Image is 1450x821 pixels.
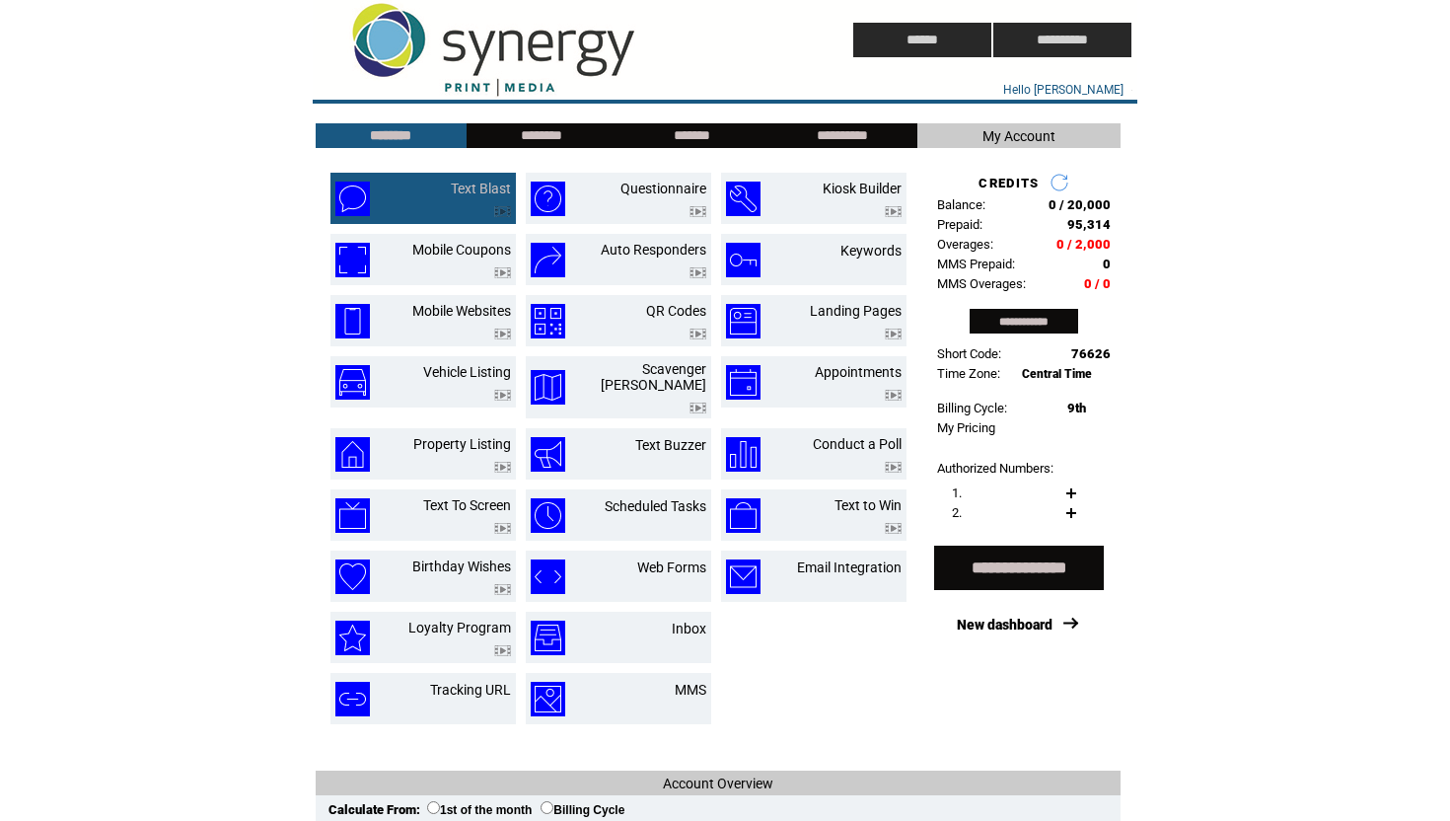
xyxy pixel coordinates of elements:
[531,304,565,338] img: qr-codes.png
[1071,346,1111,361] span: 76626
[957,617,1052,633] a: New dashboard
[531,370,565,405] img: scavenger-hunt.png
[810,303,902,319] a: Landing Pages
[937,461,1053,476] span: Authorized Numbers:
[423,364,511,380] a: Vehicle Listing
[335,182,370,216] img: text-blast.png
[937,420,995,435] a: My Pricing
[1103,257,1111,271] span: 0
[937,217,982,232] span: Prepaid:
[494,267,511,278] img: video.png
[494,523,511,534] img: video.png
[620,181,706,196] a: Questionnaire
[335,437,370,472] img: property-listing.png
[412,559,511,574] a: Birthday Wishes
[1067,401,1086,415] span: 9th
[726,243,761,277] img: keywords.png
[601,361,706,393] a: Scavenger [PERSON_NAME]
[979,176,1039,190] span: CREDITS
[408,620,511,635] a: Loyalty Program
[689,267,706,278] img: video.png
[726,365,761,400] img: appointments.png
[430,682,511,698] a: Tracking URL
[885,390,902,401] img: video.png
[335,304,370,338] img: mobile-websites.png
[335,621,370,655] img: loyalty-program.png
[813,436,902,452] a: Conduct a Poll
[605,498,706,514] a: Scheduled Tasks
[726,498,761,533] img: text-to-win.png
[1003,83,1124,97] span: Hello [PERSON_NAME]
[494,206,511,217] img: video.png
[531,182,565,216] img: questionnaire.png
[937,401,1007,415] span: Billing Cycle:
[1049,197,1111,212] span: 0 / 20,000
[328,802,420,817] span: Calculate From:
[635,437,706,453] a: Text Buzzer
[982,128,1055,144] span: My Account
[675,682,706,698] a: MMS
[672,621,706,636] a: Inbox
[427,803,532,817] label: 1st of the month
[531,437,565,472] img: text-buzzer.png
[726,437,761,472] img: conduct-a-poll.png
[412,242,511,258] a: Mobile Coupons
[663,776,773,791] span: Account Overview
[646,303,706,319] a: QR Codes
[815,364,902,380] a: Appointments
[1056,237,1111,252] span: 0 / 2,000
[531,560,565,594] img: web-forms.png
[726,182,761,216] img: kiosk-builder.png
[531,498,565,533] img: scheduled-tasks.png
[413,436,511,452] a: Property Listing
[335,498,370,533] img: text-to-screen.png
[1084,276,1111,291] span: 0 / 0
[885,462,902,473] img: video.png
[494,462,511,473] img: video.png
[494,584,511,595] img: video.png
[494,390,511,401] img: video.png
[937,366,1000,381] span: Time Zone:
[726,304,761,338] img: landing-pages.png
[937,346,1001,361] span: Short Code:
[952,505,962,520] span: 2.
[689,329,706,339] img: video.png
[823,181,902,196] a: Kiosk Builder
[952,485,962,500] span: 1.
[601,242,706,258] a: Auto Responders
[335,365,370,400] img: vehicle-listing.png
[423,497,511,513] a: Text To Screen
[726,560,761,594] img: email-integration.png
[689,403,706,413] img: video.png
[885,523,902,534] img: video.png
[531,621,565,655] img: inbox.png
[840,243,902,259] a: Keywords
[797,560,902,575] a: Email Integration
[834,497,902,513] a: Text to Win
[937,197,985,212] span: Balance:
[531,682,565,716] img: mms.png
[541,801,553,814] input: Billing Cycle
[885,329,902,339] img: video.png
[937,257,1015,271] span: MMS Prepaid:
[885,206,902,217] img: video.png
[451,181,511,196] a: Text Blast
[531,243,565,277] img: auto-responders.png
[1067,217,1111,232] span: 95,314
[937,237,993,252] span: Overages:
[494,645,511,656] img: video.png
[689,206,706,217] img: video.png
[335,682,370,716] img: tracking-url.png
[335,243,370,277] img: mobile-coupons.png
[1022,367,1092,381] span: Central Time
[541,803,624,817] label: Billing Cycle
[335,560,370,594] img: birthday-wishes.png
[494,329,511,339] img: video.png
[412,303,511,319] a: Mobile Websites
[427,801,440,814] input: 1st of the month
[637,560,706,575] a: Web Forms
[937,276,1026,291] span: MMS Overages:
